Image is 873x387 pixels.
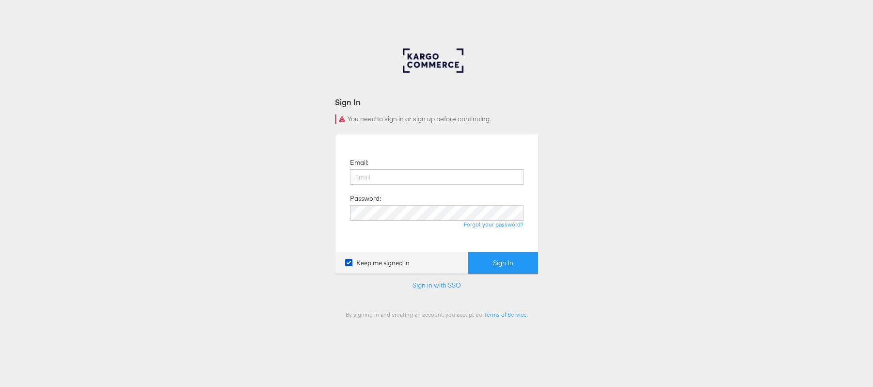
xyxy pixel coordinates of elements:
[335,311,539,318] div: By signing in and creating an account, you accept our .
[350,194,381,203] label: Password:
[345,258,410,268] label: Keep me signed in
[484,311,527,318] a: Terms of Service
[468,252,538,274] button: Sign In
[335,97,539,108] div: Sign In
[350,169,524,185] input: Email
[350,158,368,167] label: Email:
[413,281,461,290] a: Sign in with SSO
[464,221,524,228] a: Forgot your password?
[335,114,539,124] div: You need to sign in or sign up before continuing.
